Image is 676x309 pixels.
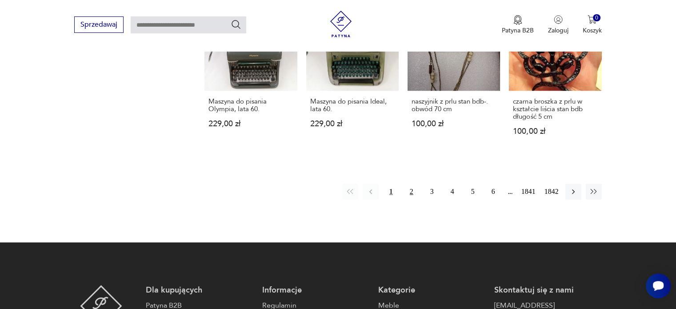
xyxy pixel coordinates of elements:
[310,120,395,128] p: 229,00 zł
[383,184,399,200] button: 1
[548,15,568,35] button: Zaloguj
[554,15,563,24] img: Ikonka użytkownika
[328,11,354,37] img: Patyna - sklep z meblami i dekoracjami vintage
[646,273,671,298] iframe: Smartsupp widget button
[502,15,534,35] a: Ikona medaluPatyna B2B
[74,16,124,33] button: Sprzedawaj
[412,120,496,128] p: 100,00 zł
[465,184,481,200] button: 5
[502,26,534,35] p: Patyna B2B
[262,285,369,296] p: Informacje
[310,98,395,113] h3: Maszyna do pisania Ideal, lata 60.
[378,285,485,296] p: Kategorie
[593,14,600,22] div: 0
[588,15,596,24] img: Ikona koszyka
[513,98,597,120] h3: czarna broszka z prlu w kształcie liścia stan bdb długość 5 cm
[519,184,538,200] button: 1841
[548,26,568,35] p: Zaloguj
[485,184,501,200] button: 6
[424,184,440,200] button: 3
[404,184,420,200] button: 2
[444,184,460,200] button: 4
[208,98,293,113] h3: Maszyna do pisania Olympia, lata 60.
[412,98,496,113] h3: naszyjnik z prlu stan bdb-. obwód 70 cm
[494,285,601,296] p: Skontaktuj się z nami
[231,19,241,30] button: Szukaj
[583,15,602,35] button: 0Koszyk
[208,120,293,128] p: 229,00 zł
[502,15,534,35] button: Patyna B2B
[513,128,597,135] p: 100,00 zł
[513,15,522,25] img: Ikona medalu
[583,26,602,35] p: Koszyk
[74,22,124,28] a: Sprzedawaj
[146,285,253,296] p: Dla kupujących
[542,184,561,200] button: 1842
